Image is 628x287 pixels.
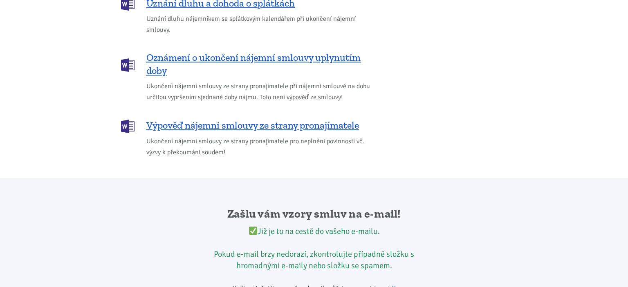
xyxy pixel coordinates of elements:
[146,81,375,103] span: Ukončení nájemní smlouvy ze strany pronajímatele při nájemní smlouvě na dobu určitou vypršením sj...
[146,13,375,36] span: Uznání dluhu nájemníkem se splátkovým kalendářem při ukončení nájemní smlouvy.
[146,51,375,77] span: Oznámení o ukončení nájemní smlouvy uplynutím doby
[121,58,135,72] img: DOCX (Word)
[209,207,419,221] h2: Zašlu vám vzory smluv na e-mail!
[209,226,419,271] div: Již je to na cestě do vašeho e-mailu. Pokud e-mail brzy nedorazí, zkontrolujte případně složku s ...
[121,120,135,133] img: DOCX (Word)
[121,51,375,77] a: Oznámení o ukončení nájemní smlouvy uplynutím doby
[146,119,359,132] span: Výpověď nájemní smlouvy ze strany pronajímatele
[146,136,375,158] span: Ukončení nájemní smlouvy ze strany pronajímatele pro neplnění povinností vč. výzvy k překoumání s...
[121,119,375,132] a: Výpověď nájemní smlouvy ze strany pronajímatele
[249,227,257,235] img: ✅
